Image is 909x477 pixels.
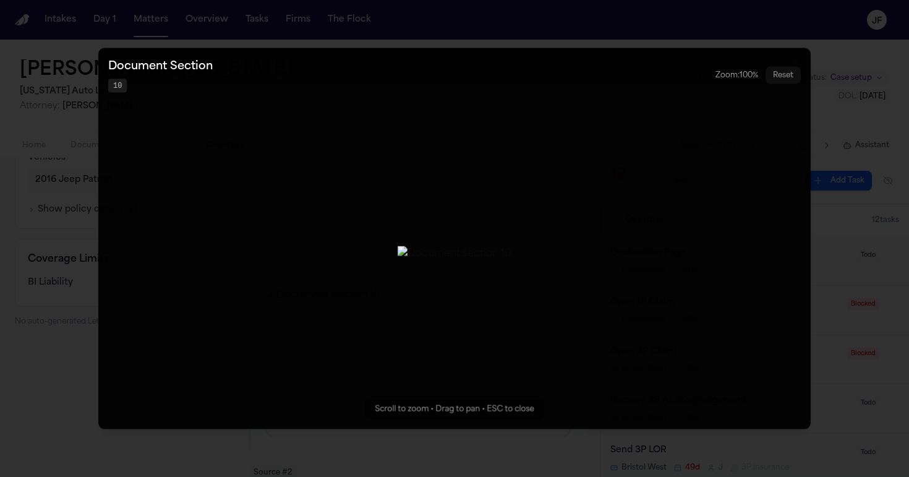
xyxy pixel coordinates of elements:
[98,48,811,429] button: Zoomable image viewer. Use mouse wheel to zoom, drag to pan, or press R to reset.
[108,79,127,92] span: 10
[715,70,758,80] div: Zoom: 100 %
[398,246,511,260] img: Document section 10
[766,66,801,84] button: Reset
[365,400,544,419] div: Scroll to zoom • Drag to pan • ESC to close
[108,58,213,75] h3: Document Section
